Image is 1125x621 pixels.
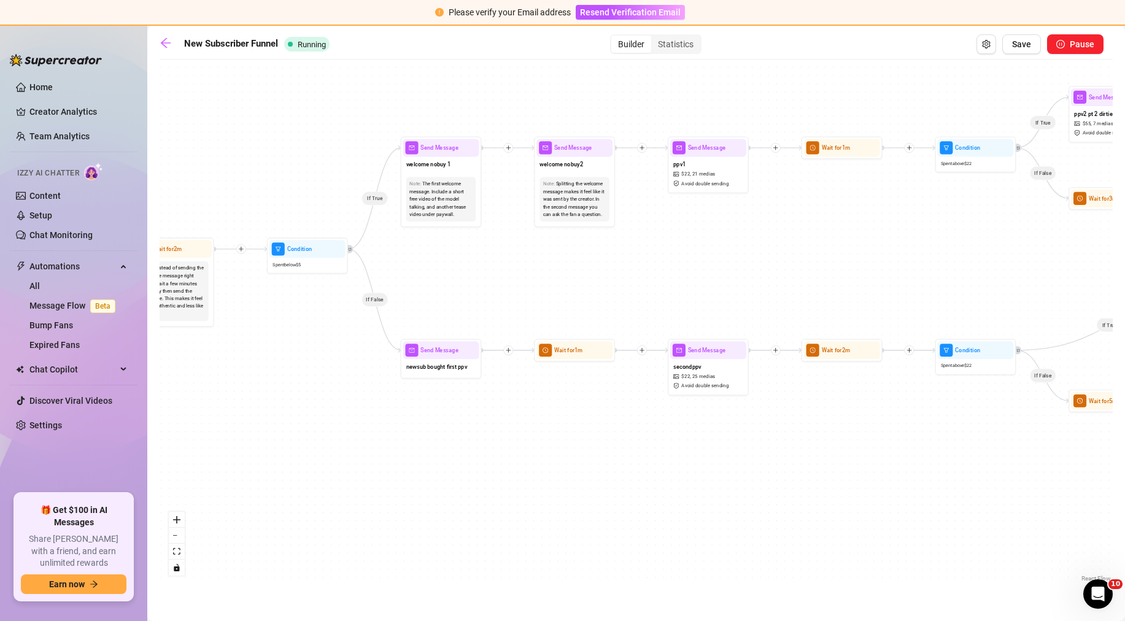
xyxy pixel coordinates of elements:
span: $ 22 , [681,171,690,178]
div: mailSend Messagenewsub bought first ppv [400,339,481,379]
div: Builder [611,36,651,53]
div: segmented control [610,34,702,54]
span: mail [673,344,686,357]
div: clock-circleWait for2mInstead of sending the welcome message right away, wait a few minutes and o... [133,237,214,326]
span: plus [773,145,778,150]
span: 🎁 Get $100 in AI Messages [21,504,126,528]
span: plus [907,347,912,353]
a: Chat Monitoring [29,230,93,240]
span: arrow-left [160,37,172,49]
span: mail [405,344,418,357]
a: arrow-left [160,37,178,52]
button: Earn nowarrow-right [21,574,126,594]
div: Statistics [651,36,700,53]
span: arrow-right [90,580,98,588]
span: safety-certificate [673,383,680,388]
div: mailSend Messageppv1picture$22,21 mediassafety-certificateAvoid double sending [668,136,749,193]
a: React Flow attribution [1081,575,1111,582]
div: filterConditionSpentabove$22 [935,339,1016,375]
a: All [29,281,40,291]
g: Edge from 588e37a5-eb26-4d74-a3f3-94e18a419d8c to 80054148-d8e9-4842-bcbd-fe89b1c5ebec [348,249,401,350]
span: plus [506,145,511,150]
button: zoom out [169,528,185,544]
g: Edge from d58b1d14-2fbb-4d3b-9993-460f8c5618d1 to de33f30b-0b82-4271-b30f-4ba15284f018 [1016,350,1069,401]
div: Please verify your Email address [449,6,571,19]
span: Spent below $ 5 [273,261,301,268]
span: 7 medias [1093,120,1113,127]
span: welcome nobuy 1 [406,160,451,169]
g: Edge from 3f3198b5-cca8-4ff2-8bb4-b32be0d0092a to e4ffe923-2a27-4afd-8cfb-f5bc7d7810b2 [1016,148,1069,198]
span: clock-circle [806,344,819,357]
span: Send Message [420,346,458,355]
button: Open Exit Rules [976,34,996,54]
g: Edge from 3f3198b5-cca8-4ff2-8bb4-b32be0d0092a to ce7f7ee5-2c69-433e-b605-413d6e7d181e [1016,97,1069,147]
span: Wait for 1m [554,346,582,355]
img: Chat Copilot [16,365,24,374]
span: 25 medias [692,373,716,380]
div: filterConditionSpentabove$22 [935,136,1016,172]
img: AI Chatter [84,163,103,180]
a: Bump Fans [29,320,73,330]
span: Condition [955,144,980,153]
span: 10 [1108,579,1123,589]
button: fit view [169,544,185,560]
span: filter [940,141,953,154]
span: plus [639,145,644,150]
span: Izzy AI Chatter [17,168,79,179]
div: mailSend Messagesecondppvpicture$22,25 mediassafety-certificateAvoid double sending [668,339,749,395]
span: pause-circle [1056,40,1065,48]
span: Wait for 3m [1089,194,1117,203]
a: Content [29,191,61,201]
div: filterConditionSpentbelow$5 [267,237,348,274]
button: Resend Verification Email [576,5,685,20]
span: retweet [1015,349,1020,352]
div: Splitting the welcome message makes it feel like it was sent by the creator. In the second messag... [543,180,606,218]
span: Share [PERSON_NAME] with a friend, and earn unlimited rewards [21,533,126,569]
a: Creator Analytics [29,102,128,121]
span: picture [673,374,680,379]
span: mail [1073,91,1086,104]
span: plus [238,246,244,252]
iframe: Intercom live chat [1083,579,1113,609]
span: plus [773,347,778,353]
a: Home [29,82,53,92]
div: clock-circleWait for1m [802,136,883,159]
span: Spent above $ 22 [941,363,972,369]
div: clock-circleWait for2m [802,339,883,361]
span: Wait for 1m [822,144,850,153]
span: clock-circle [806,141,819,154]
button: toggle interactivity [169,560,185,576]
span: mail [405,141,418,154]
span: Beta [90,299,115,313]
span: Avoid double sending [681,382,729,390]
span: Send Message [420,144,458,153]
span: picture [673,171,680,177]
span: Chat Copilot [29,360,117,379]
span: retweet [346,247,352,251]
a: Settings [29,420,62,430]
span: $ 55 , [1083,120,1092,127]
span: Condition [287,245,312,254]
a: Expired Fans [29,340,80,350]
span: Send Message [688,144,725,153]
a: Team Analytics [29,131,90,141]
a: Discover Viral Videos [29,396,112,406]
span: retweet [1015,146,1020,150]
span: clock-circle [1073,192,1086,205]
span: plus [907,145,912,150]
span: Earn now [49,579,85,589]
span: Avoid double sending [681,180,729,187]
span: mail [673,141,686,154]
span: setting [982,40,991,48]
span: thunderbolt [16,261,26,271]
button: Save Flow [1002,34,1041,54]
span: Running [298,40,326,49]
div: React Flow controls [169,512,185,576]
button: zoom in [169,512,185,528]
a: Setup [29,210,52,220]
span: plus [639,347,644,353]
span: clock-circle [539,344,552,357]
span: ppv1 [673,160,686,169]
span: welcome nobuy2 [539,160,583,169]
img: logo-BBDzfeDw.svg [10,54,102,66]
